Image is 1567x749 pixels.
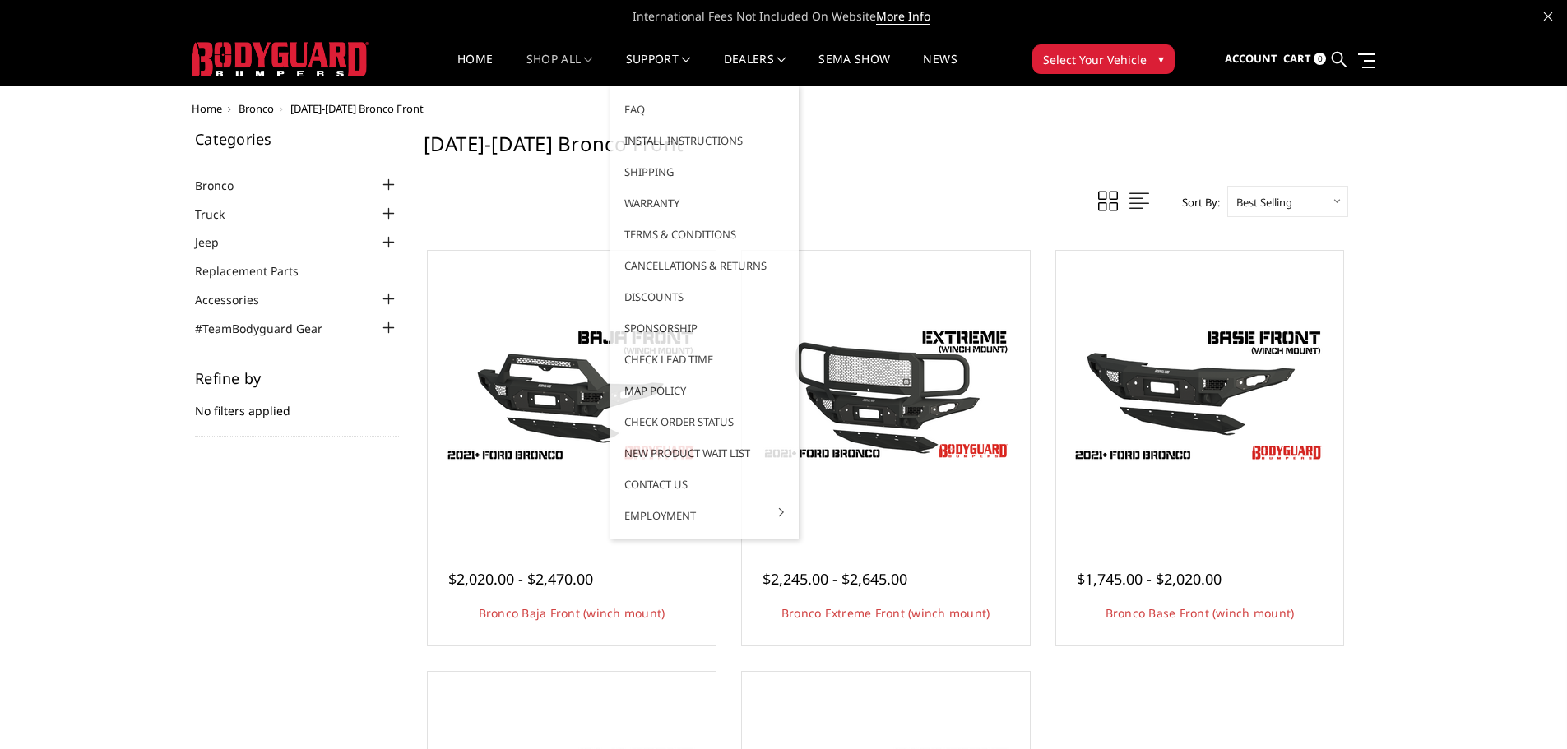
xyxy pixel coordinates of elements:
a: Employment [616,500,792,531]
a: Home [457,53,493,86]
h5: Categories [195,132,399,146]
a: New Product Wait List [616,437,792,469]
a: Check Order Status [616,406,792,437]
img: BODYGUARD BUMPERS [192,42,369,76]
a: Check Lead Time [616,344,792,375]
a: Bodyguard Ford Bronco Bronco Baja Front (winch mount) [432,255,712,534]
span: [DATE]-[DATE] Bronco Front [290,101,424,116]
a: Accessories [195,291,280,308]
a: Account [1225,37,1277,81]
span: $1,745.00 - $2,020.00 [1077,569,1222,589]
a: Cart 0 [1283,37,1326,81]
a: News [923,53,957,86]
label: Sort By: [1173,190,1220,215]
a: shop all [526,53,593,86]
h1: [DATE]-[DATE] Bronco Front [424,132,1348,169]
a: Discounts [616,281,792,312]
button: Select Your Vehicle [1032,44,1175,74]
a: Sponsorship [616,312,792,344]
a: Contact Us [616,469,792,500]
a: Support [626,53,691,86]
a: Bronco Base Front (winch mount) [1106,605,1295,621]
a: Cancellations & Returns [616,250,792,281]
a: Truck [195,206,245,223]
a: Replacement Parts [195,262,319,280]
a: Home [192,101,222,116]
a: MAP Policy [616,375,792,406]
a: FAQ [616,94,792,125]
a: Bronco Extreme Front (winch mount) Bronco Extreme Front (winch mount) [746,255,1026,534]
a: #TeamBodyguard Gear [195,320,343,337]
span: $2,020.00 - $2,470.00 [448,569,593,589]
span: $2,245.00 - $2,645.00 [763,569,907,589]
a: Warranty [616,187,792,219]
a: Shipping [616,156,792,187]
span: Account [1225,51,1277,66]
a: Freedom Series - Bronco Base Front Bumper Bronco Base Front (winch mount) [1060,255,1340,534]
span: ▾ [1158,50,1164,67]
h5: Refine by [195,371,399,386]
div: No filters applied [195,371,399,437]
a: Bronco Extreme Front (winch mount) [781,605,990,621]
a: Install Instructions [616,125,792,156]
a: Bronco Baja Front (winch mount) [479,605,665,621]
span: 0 [1314,53,1326,65]
a: Terms & Conditions [616,219,792,250]
a: Bronco [239,101,274,116]
a: Dealers [724,53,786,86]
a: Bronco [195,177,254,194]
span: Cart [1283,51,1311,66]
a: Jeep [195,233,239,251]
span: Select Your Vehicle [1043,51,1147,68]
a: More Info [876,8,930,25]
a: SEMA Show [818,53,890,86]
